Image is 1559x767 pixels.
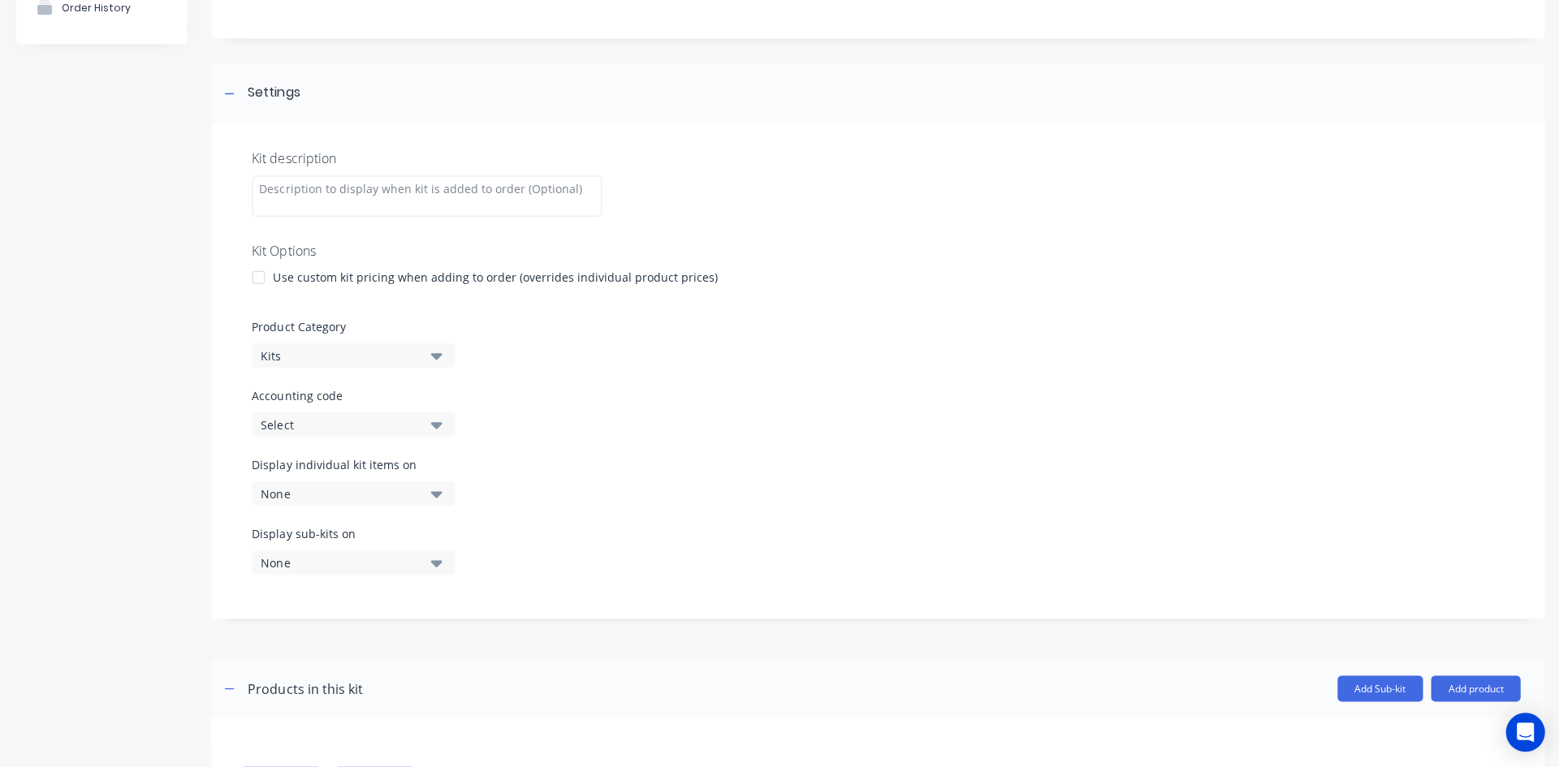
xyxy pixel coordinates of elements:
[1504,712,1543,751] div: Open Intercom Messenger
[62,2,131,14] div: Order History
[248,83,300,103] div: Settings
[252,480,455,505] button: None
[252,412,455,436] button: Select
[248,678,362,697] div: Products in this kit
[252,343,455,367] button: Kits
[252,455,455,472] label: Display individual kit items on
[261,485,418,502] div: None
[261,554,418,571] div: None
[252,148,1502,167] div: Kit description
[252,549,455,574] button: None
[252,240,1502,260] div: Kit Options
[252,524,455,541] label: Display sub-kits on
[252,317,1502,334] label: Product Category
[261,416,418,433] div: Select
[261,347,418,364] div: Kits
[273,268,717,285] div: Use custom kit pricing when adding to order (overrides individual product prices)
[252,386,1502,403] label: Accounting code
[1429,674,1518,700] button: Add product
[1336,674,1421,700] button: Add Sub-kit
